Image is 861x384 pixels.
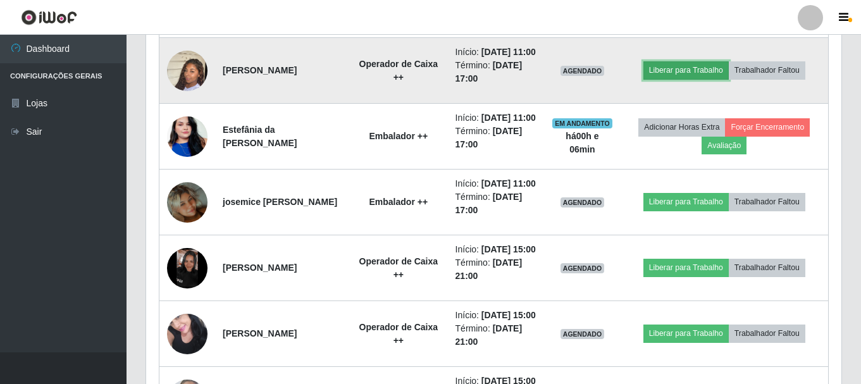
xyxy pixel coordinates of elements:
button: Liberar para Trabalho [643,325,729,342]
img: 1654735037809.jpeg [167,248,208,288]
time: [DATE] 11:00 [481,178,536,189]
li: Início: [455,46,537,59]
button: Liberar para Trabalho [643,259,729,276]
time: [DATE] 15:00 [481,310,536,320]
li: Término: [455,59,537,85]
strong: há 00 h e 06 min [566,131,598,154]
button: Liberar para Trabalho [643,193,729,211]
span: AGENDADO [561,66,605,76]
strong: josemice [PERSON_NAME] [223,197,337,207]
button: Trabalhador Faltou [729,325,805,342]
time: [DATE] 15:00 [481,244,536,254]
img: 1745635313698.jpeg [167,35,208,107]
button: Trabalhador Faltou [729,61,805,79]
strong: Embalador ++ [369,197,428,207]
button: Adicionar Horas Extra [638,118,725,136]
strong: [PERSON_NAME] [223,65,297,75]
li: Início: [455,177,537,190]
time: [DATE] 11:00 [481,47,536,57]
button: Avaliação [702,137,746,154]
img: 1705535567021.jpeg [167,101,208,173]
strong: Estefânia da [PERSON_NAME] [223,125,297,148]
li: Término: [455,125,537,151]
img: CoreUI Logo [21,9,77,25]
button: Trabalhador Faltou [729,259,805,276]
strong: Operador de Caixa ++ [359,256,438,280]
button: Forçar Encerramento [725,118,810,136]
li: Término: [455,190,537,217]
span: EM ANDAMENTO [552,118,612,128]
img: 1746197830896.jpeg [167,307,208,361]
span: AGENDADO [561,197,605,207]
button: Trabalhador Faltou [729,193,805,211]
strong: [PERSON_NAME] [223,328,297,338]
span: AGENDADO [561,263,605,273]
img: 1741955562946.jpeg [167,166,208,238]
li: Início: [455,309,537,322]
strong: [PERSON_NAME] [223,263,297,273]
strong: Embalador ++ [369,131,428,141]
li: Término: [455,322,537,349]
strong: Operador de Caixa ++ [359,59,438,82]
time: [DATE] 11:00 [481,113,536,123]
span: AGENDADO [561,329,605,339]
button: Liberar para Trabalho [643,61,729,79]
strong: Operador de Caixa ++ [359,322,438,345]
li: Início: [455,111,537,125]
li: Término: [455,256,537,283]
li: Início: [455,243,537,256]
